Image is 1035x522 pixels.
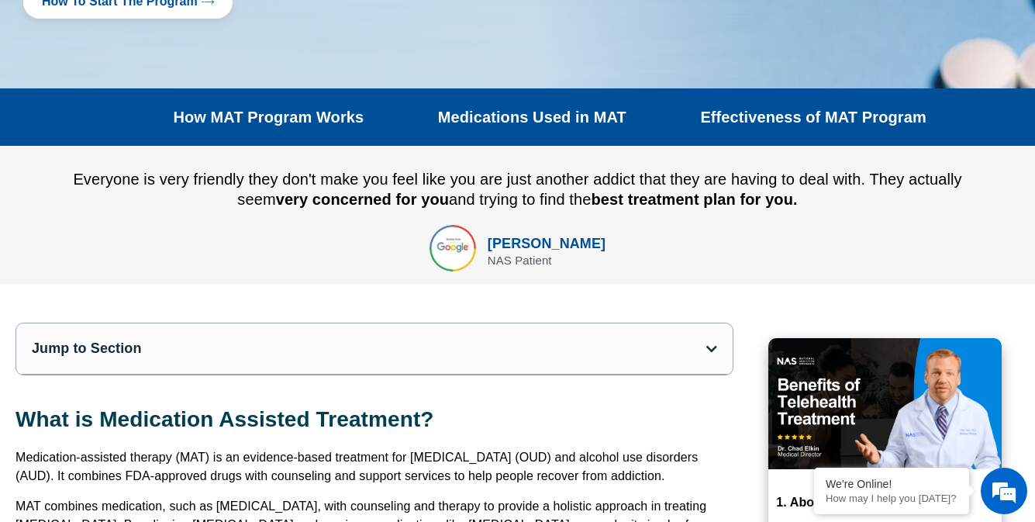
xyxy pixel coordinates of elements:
[16,406,733,433] h2: What is Medication Assisted Treatment?
[430,225,476,271] img: top rated online suboxone treatment for opioid addiction treatment in tennessee and texas
[776,496,919,509] strong: 1. About The Treatment:
[488,233,605,254] div: [PERSON_NAME]
[32,339,706,358] div: Jump to Section
[826,493,957,504] p: How may I help you today?
[826,478,957,490] div: We're Online!
[54,169,981,209] div: Everyone is very friendly they don't make you feel like you are just another addict that they are...
[173,108,364,126] a: How MAT Program Works
[700,108,926,126] a: Effectiveness of MAT Program
[276,191,449,208] b: very concerned for you
[104,81,284,102] div: Chat with us now
[17,80,40,103] div: Navigation go back
[90,160,214,316] span: We're online!
[706,343,717,355] div: Open table of contents
[16,448,733,486] p: Medication-assisted therapy (MAT) is an evidence-based treatment for [MEDICAL_DATA] (OUD) and alc...
[768,338,1002,469] img: Benefits of Telehealth Suboxone Treatment that you should know
[254,8,292,45] div: Minimize live chat window
[488,254,605,266] div: NAS Patient
[8,353,295,407] textarea: Type your message and hit 'Enter'
[591,191,797,208] b: best treatment plan for you.
[438,108,626,126] a: Medications Used in MAT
